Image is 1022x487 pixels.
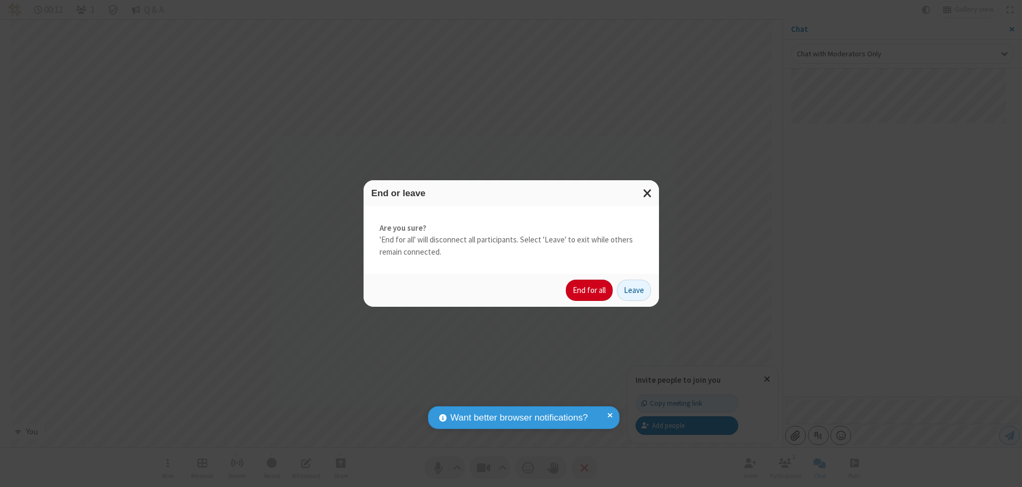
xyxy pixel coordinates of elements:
[380,222,643,234] strong: Are you sure?
[364,206,659,274] div: 'End for all' will disconnect all participants. Select 'Leave' to exit while others remain connec...
[566,280,613,301] button: End for all
[617,280,651,301] button: Leave
[637,180,659,206] button: Close modal
[372,188,651,198] h3: End or leave
[450,411,588,425] span: Want better browser notifications?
